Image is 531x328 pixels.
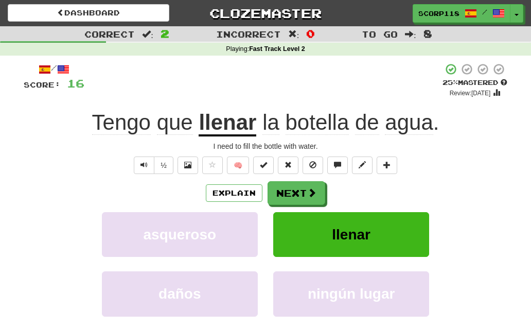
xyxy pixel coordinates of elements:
[352,157,373,174] button: Edit sentence (alt+d)
[102,271,258,316] button: daños
[450,90,491,97] small: Review: [DATE]
[413,4,510,23] a: Scorp118 /
[442,78,458,87] span: 25 %
[262,110,279,135] span: la
[142,30,153,39] span: :
[268,181,325,205] button: Next
[273,271,429,316] button: ningún lugar
[24,63,84,76] div: /
[178,157,198,174] button: Show image (alt+x)
[278,157,298,174] button: Reset to 0% Mastered (alt+r)
[362,29,398,39] span: To go
[154,157,173,174] button: ½
[227,157,249,174] button: 🧠
[355,110,379,135] span: de
[84,29,135,39] span: Correct
[256,110,439,135] span: .
[24,141,507,151] div: I need to fill the bottle with water.
[144,227,217,243] span: asqueroso
[327,157,348,174] button: Discuss sentence (alt+u)
[332,227,370,243] span: llenar
[185,4,346,22] a: Clozemaster
[199,110,256,136] u: llenar
[157,110,193,135] span: que
[418,9,459,18] span: Scorp118
[216,29,281,39] span: Incorrect
[134,157,154,174] button: Play sentence audio (ctl+space)
[303,157,323,174] button: Ignore sentence (alt+i)
[161,27,169,40] span: 2
[385,110,433,135] span: agua
[306,27,315,40] span: 0
[249,45,305,53] strong: Fast Track Level 2
[405,30,416,39] span: :
[67,77,84,90] span: 16
[8,4,169,22] a: Dashboard
[24,80,61,89] span: Score:
[377,157,397,174] button: Add to collection (alt+a)
[253,157,274,174] button: Set this sentence to 100% Mastered (alt+m)
[423,27,432,40] span: 8
[286,110,349,135] span: botella
[202,157,223,174] button: Favorite sentence (alt+f)
[206,184,262,202] button: Explain
[308,286,395,302] span: ningún lugar
[158,286,201,302] span: daños
[288,30,299,39] span: :
[442,78,507,88] div: Mastered
[273,212,429,257] button: llenar
[102,212,258,257] button: asqueroso
[92,110,151,135] span: Tengo
[482,8,487,15] span: /
[132,157,173,174] div: Text-to-speech controls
